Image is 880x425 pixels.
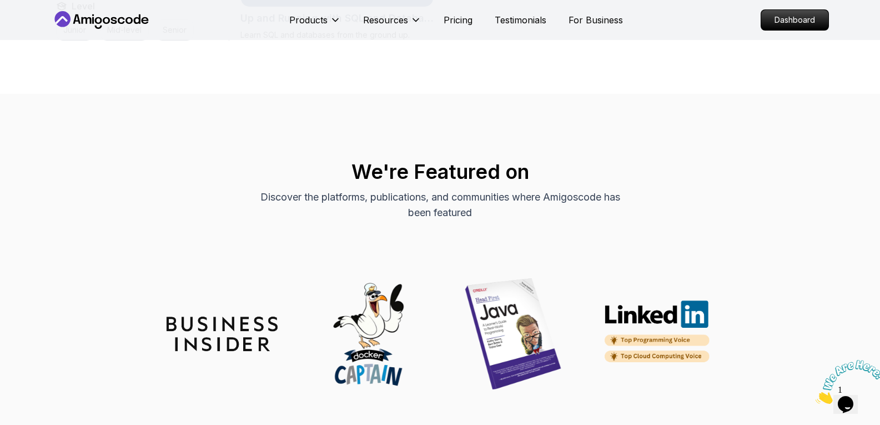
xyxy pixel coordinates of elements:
[289,13,341,36] button: Products
[457,278,569,389] img: partner_java
[363,13,421,36] button: Resources
[444,13,472,27] a: Pricing
[4,4,73,48] img: Chat attention grabber
[52,161,829,183] h2: We're Featured on
[4,4,9,14] span: 1
[603,300,714,368] img: partner_linkedin
[289,13,328,27] p: Products
[312,278,423,389] img: partner_docker
[569,13,623,27] a: For Business
[254,189,627,221] p: Discover the platforms, publications, and communities where Amigoscode has been featured
[495,13,546,27] a: Testimonials
[811,356,880,408] iframe: chat widget
[167,317,278,351] img: partner_insider
[761,9,829,31] a: Dashboard
[363,13,408,27] p: Resources
[761,10,828,30] p: Dashboard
